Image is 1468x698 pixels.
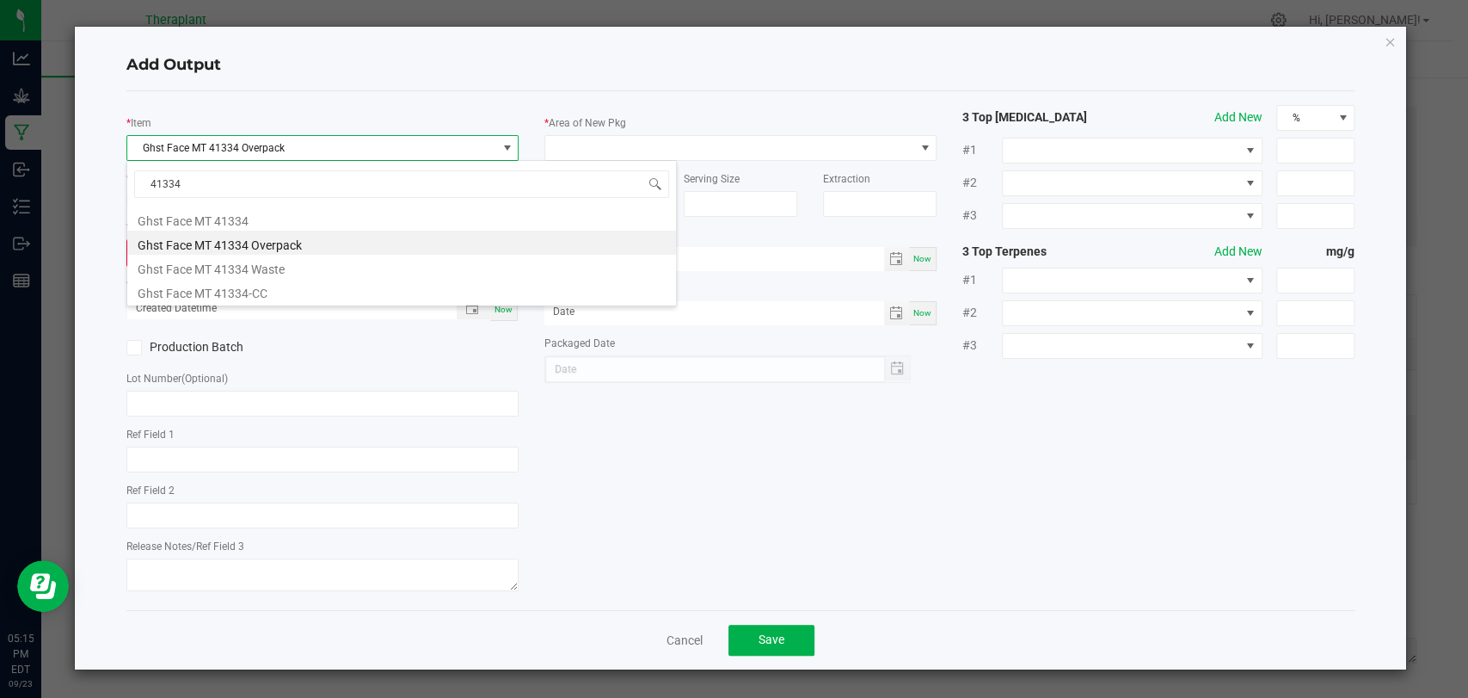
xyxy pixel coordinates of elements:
strong: mg/g [1276,243,1354,261]
label: Packaged Date [544,336,615,351]
strong: 3 Top [MEDICAL_DATA] [962,108,1119,127]
label: Ref Field 2 [126,483,175,498]
button: Add New [1214,108,1262,127]
h4: Add Output [126,54,1354,77]
input: Created Datetime [127,298,439,319]
label: Lot Number [126,371,228,386]
label: Production Batch [126,338,310,356]
span: Ghst Face MT 41334 Overpack [127,136,496,160]
button: Save [728,625,814,656]
span: Toggle calendar [884,247,909,271]
span: Now [913,308,931,318]
strong: 3 Top Terpenes [962,243,1119,261]
span: #2 [962,304,1002,322]
iframe: Resource center [17,560,69,612]
label: Item [131,115,151,131]
span: % [1277,106,1332,130]
span: Now [913,254,931,263]
span: Toggle popup [457,298,490,319]
span: #1 [962,271,1002,289]
label: Area of New Pkg [549,115,626,131]
a: Cancel [666,632,703,649]
span: Toggle calendar [884,301,909,325]
label: Ref Field 1 [126,427,175,442]
span: #3 [962,337,1002,355]
span: #2 [962,174,1002,192]
span: #1 [962,141,1002,159]
label: Extraction [823,171,870,187]
button: Add New [1214,243,1262,261]
label: Serving Size [684,171,740,187]
span: Now [494,305,513,314]
span: #3 [962,207,1002,225]
span: Save [759,633,784,646]
label: Release Notes/Ref Field 3 [126,539,244,554]
input: Date [544,301,884,323]
span: (Optional) [181,373,228,385]
input: Date [544,247,884,269]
